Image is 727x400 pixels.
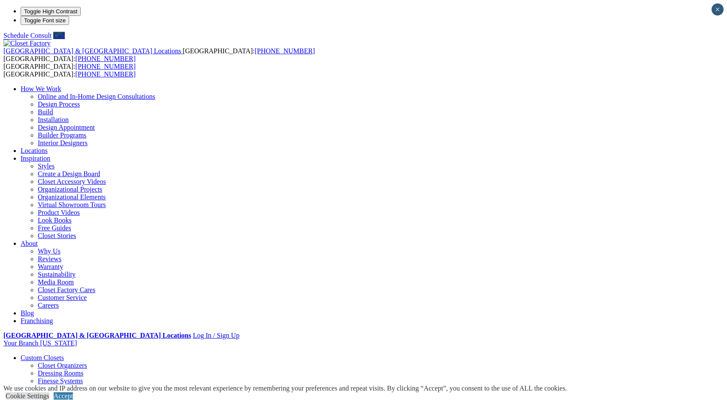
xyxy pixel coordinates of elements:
span: [US_STATE] [40,339,77,347]
a: Franchising [21,317,53,324]
div: We use cookies and IP address on our website to give you the most relevant experience by remember... [3,385,567,392]
a: About [21,240,38,247]
a: [GEOGRAPHIC_DATA] & [GEOGRAPHIC_DATA] Locations [3,47,183,55]
a: Closet Stories [38,232,76,239]
a: Organizational Elements [38,193,106,201]
a: Schedule Consult [3,32,51,39]
a: [PHONE_NUMBER] [254,47,315,55]
button: Toggle Font size [21,16,69,25]
a: Media Room [38,278,74,286]
a: Warranty [38,263,63,270]
a: Finesse Systems [38,377,83,385]
img: Closet Factory [3,40,51,47]
a: [PHONE_NUMBER] [76,70,136,78]
a: Inspiration [21,155,50,162]
a: Customer Service [38,294,87,301]
a: Log In / Sign Up [193,332,239,339]
a: Dressing Rooms [38,369,83,377]
button: Close [712,3,724,15]
a: Installation [38,116,69,123]
span: Your Branch [3,339,38,347]
a: Builder Programs [38,131,86,139]
a: Create a Design Board [38,170,100,177]
span: [GEOGRAPHIC_DATA] & [GEOGRAPHIC_DATA] Locations [3,47,181,55]
a: Call [53,32,65,39]
a: Sustainability [38,271,76,278]
a: Online and In-Home Design Consultations [38,93,155,100]
a: Organizational Projects [38,186,102,193]
a: Blog [21,309,34,317]
a: Product Videos [38,209,80,216]
span: Toggle Font size [24,17,66,24]
a: Closet Factory Cares [38,286,95,293]
a: Custom Closets [21,354,64,361]
a: Your Branch [US_STATE] [3,339,77,347]
a: Styles [38,162,55,170]
a: How We Work [21,85,61,92]
span: [GEOGRAPHIC_DATA]: [GEOGRAPHIC_DATA]: [3,47,315,62]
button: Toggle High Contrast [21,7,81,16]
a: Cookie Settings [6,392,49,400]
span: Toggle High Contrast [24,8,77,15]
span: [GEOGRAPHIC_DATA]: [GEOGRAPHIC_DATA]: [3,63,136,78]
a: Reviews [38,255,61,263]
a: Why Us [38,247,61,255]
a: Design Process [38,101,80,108]
a: Look Books [38,217,72,224]
a: Closet Organizers [38,362,87,369]
a: Free Guides [38,224,71,232]
a: [PHONE_NUMBER] [76,63,136,70]
a: Interior Designers [38,139,88,147]
a: Careers [38,302,59,309]
a: Virtual Showroom Tours [38,201,106,208]
a: Design Appointment [38,124,95,131]
a: Accept [54,392,73,400]
a: Closet Accessory Videos [38,178,106,185]
a: [GEOGRAPHIC_DATA] & [GEOGRAPHIC_DATA] Locations [3,332,191,339]
a: Build [38,108,53,116]
a: [PHONE_NUMBER] [76,55,136,62]
a: Locations [21,147,48,154]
